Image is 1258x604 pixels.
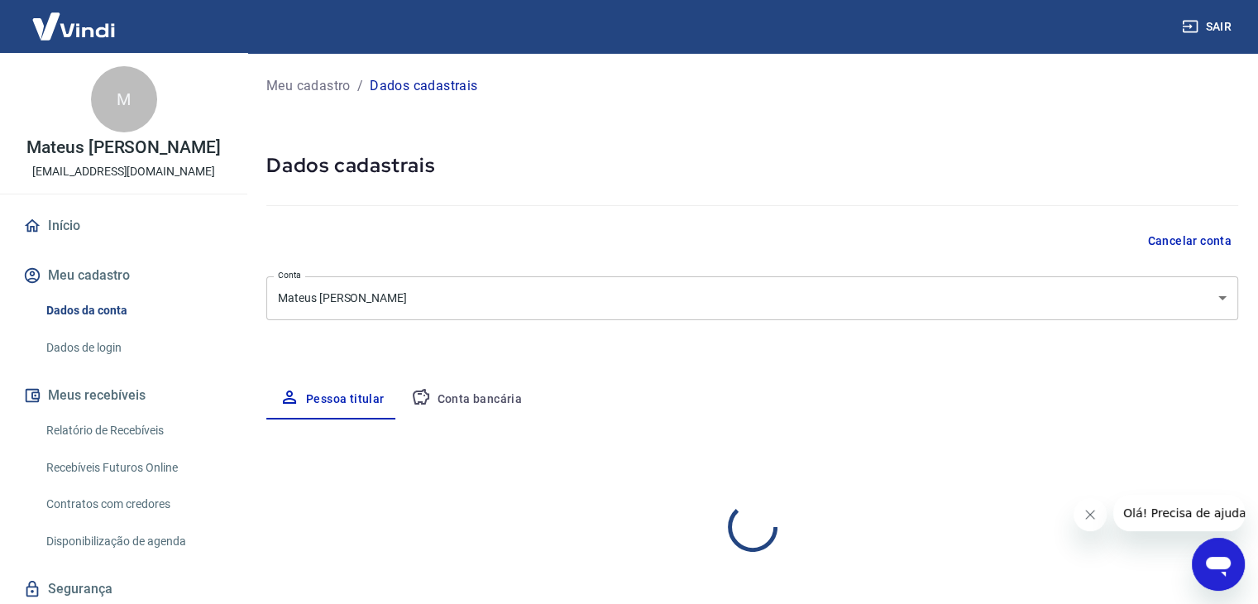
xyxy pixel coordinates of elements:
[398,380,536,419] button: Conta bancária
[20,208,227,244] a: Início
[370,76,477,96] p: Dados cadastrais
[1192,538,1245,591] iframe: Botão para abrir a janela de mensagens
[40,525,227,558] a: Disponibilização de agenda
[20,257,227,294] button: Meu cadastro
[266,152,1238,179] h5: Dados cadastrais
[26,139,221,156] p: Mateus [PERSON_NAME]
[40,487,227,521] a: Contratos com credores
[357,76,363,96] p: /
[91,66,157,132] div: M
[266,380,398,419] button: Pessoa titular
[20,377,227,414] button: Meus recebíveis
[266,76,351,96] a: Meu cadastro
[1074,498,1107,531] iframe: Fechar mensagem
[32,163,215,180] p: [EMAIL_ADDRESS][DOMAIN_NAME]
[266,276,1238,320] div: Mateus [PERSON_NAME]
[1179,12,1238,42] button: Sair
[20,1,127,51] img: Vindi
[40,414,227,448] a: Relatório de Recebíveis
[10,12,139,25] span: Olá! Precisa de ajuda?
[40,294,227,328] a: Dados da conta
[1141,226,1238,256] button: Cancelar conta
[40,451,227,485] a: Recebíveis Futuros Online
[1113,495,1245,531] iframe: Mensagem da empresa
[278,269,301,281] label: Conta
[40,331,227,365] a: Dados de login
